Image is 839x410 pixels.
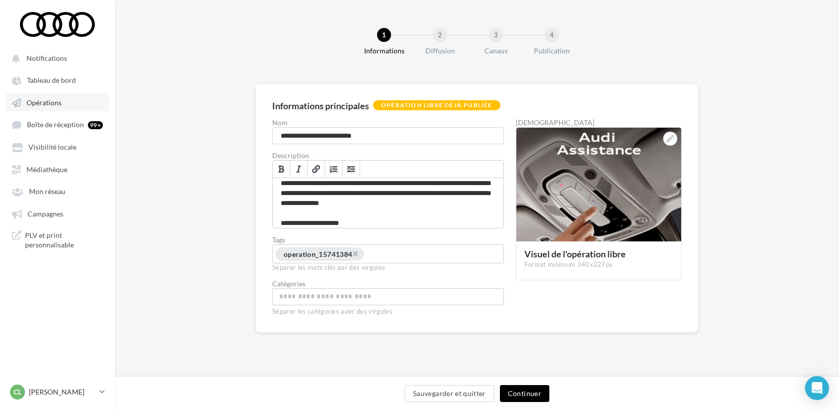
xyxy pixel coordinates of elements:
a: Campagnes [6,205,109,222]
div: 99+ [88,121,103,129]
div: Catégories [272,280,504,287]
label: Tags [272,236,504,243]
a: Gras (⌘+B) [273,161,290,178]
div: Choisissez une catégorie [272,288,504,305]
a: Tableau de bord [6,71,109,89]
a: Opérations [6,93,109,111]
div: Séparer les catégories avec des virgules [272,305,504,316]
div: 1 [377,28,391,42]
div: Diffusion [408,46,472,56]
p: [PERSON_NAME] [29,387,95,397]
div: 2 [433,28,447,42]
div: Permet de préciser les enjeux de la campagne à vos affiliés [273,178,503,228]
div: Permet aux affiliés de trouver l'opération libre plus facilement [272,244,504,263]
div: Format minimum 340x227px [524,260,673,269]
div: Informations principales [272,101,369,110]
label: Description [272,152,504,159]
span: Visibilité locale [28,143,76,152]
span: Médiathèque [26,165,67,174]
div: [DEMOGRAPHIC_DATA] [516,119,682,126]
a: Boîte de réception 99+ [6,115,109,134]
span: × [352,249,358,258]
span: PLV et print personnalisable [25,230,103,250]
a: Visibilité locale [6,138,109,156]
label: Nom [272,119,504,126]
a: Insérer/Supprimer une liste à puces [343,161,360,178]
button: Continuer [500,385,549,402]
input: Permet aux affiliés de trouver l'opération libre plus facilement [365,249,439,261]
a: Cl [PERSON_NAME] [8,383,107,402]
a: Mon réseau [6,182,109,200]
input: Choisissez une catégorie [275,291,501,302]
div: Canaux [464,46,528,56]
div: 3 [489,28,503,42]
span: Notifications [26,54,67,62]
span: Opérations [26,98,61,107]
button: Sauvegarder et quitter [405,385,494,402]
div: Informations [352,46,416,56]
a: Insérer/Supprimer une liste numérotée [325,161,343,178]
button: Notifications [6,49,105,67]
span: Campagnes [27,209,63,218]
a: Italique (⌘+I) [290,161,308,178]
div: Open Intercom Messenger [805,376,829,400]
a: Lien [308,161,325,178]
div: Publication [520,46,584,56]
span: operation_15741384 [284,250,352,258]
a: PLV et print personnalisable [6,226,109,254]
div: Opération libre déjà publiée [373,100,500,110]
span: Cl [13,387,21,397]
div: Séparer les mots clés par des virgules [272,263,504,272]
a: Médiathèque [6,160,109,178]
div: 4 [545,28,559,42]
span: Boîte de réception [27,121,84,129]
span: Mon réseau [29,188,65,196]
div: Visuel de l'opération libre [524,249,673,258]
span: Tableau de bord [27,76,76,85]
